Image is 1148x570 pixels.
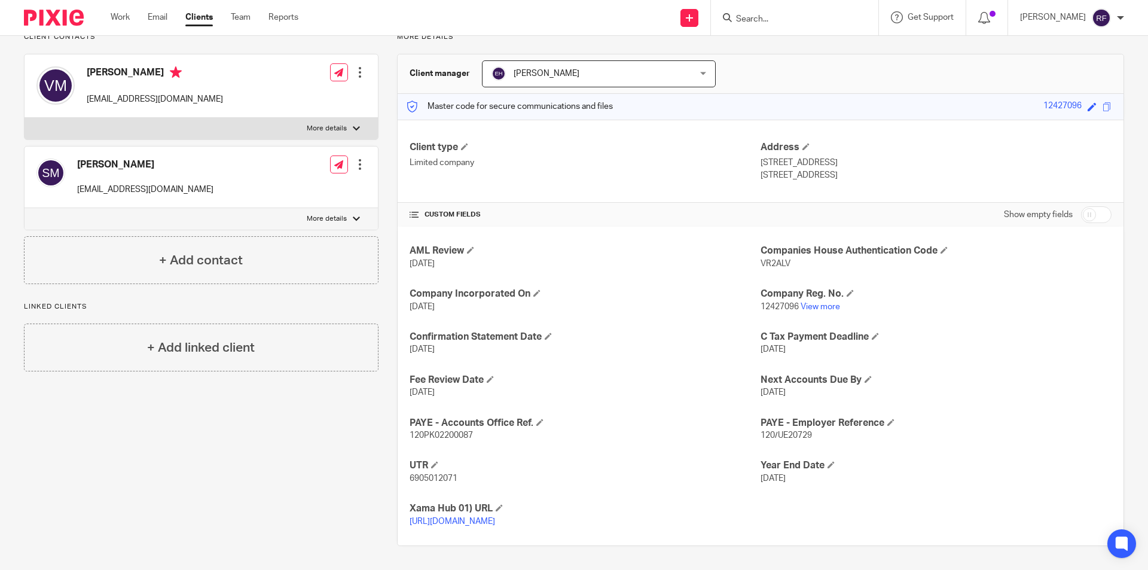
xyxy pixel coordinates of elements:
p: Linked clients [24,302,378,312]
p: Limited company [410,157,761,169]
a: View more [801,303,840,311]
span: [DATE] [410,303,435,311]
a: Team [231,11,251,23]
img: svg%3E [36,158,65,187]
p: [STREET_ADDRESS] [761,169,1112,181]
img: svg%3E [491,66,506,81]
p: More details [307,124,347,133]
p: [EMAIL_ADDRESS][DOMAIN_NAME] [87,93,223,105]
span: [PERSON_NAME] [514,69,579,78]
h4: [PERSON_NAME] [77,158,213,171]
h4: Confirmation Statement Date [410,331,761,343]
p: [STREET_ADDRESS] [761,157,1112,169]
input: Search [735,14,842,25]
span: [DATE] [761,474,786,483]
a: Reports [268,11,298,23]
label: Show empty fields [1004,209,1073,221]
h4: [PERSON_NAME] [87,66,223,81]
h4: AML Review [410,245,761,257]
img: svg%3E [1092,8,1111,28]
h4: C Tax Payment Deadline [761,331,1112,343]
span: [DATE] [410,388,435,397]
h4: CUSTOM FIELDS [410,210,761,220]
div: 12427096 [1043,100,1082,114]
h4: Fee Review Date [410,374,761,386]
h4: UTR [410,459,761,472]
p: [EMAIL_ADDRESS][DOMAIN_NAME] [77,184,213,196]
span: VR2ALV [761,260,790,268]
p: [PERSON_NAME] [1020,11,1086,23]
span: [DATE] [410,345,435,353]
p: Client contacts [24,32,378,42]
p: Master code for secure communications and files [407,100,613,112]
i: Primary [170,66,182,78]
span: 6905012071 [410,474,457,483]
h4: + Add contact [159,251,243,270]
span: 12427096 [761,303,799,311]
span: 120/UE20729 [761,431,812,440]
h3: Client manager [410,68,470,80]
a: Email [148,11,167,23]
h4: Company Incorporated On [410,288,761,300]
img: svg%3E [36,66,75,105]
h4: Year End Date [761,459,1112,472]
span: 120PK02200087 [410,431,473,440]
h4: Client type [410,141,761,154]
a: [URL][DOMAIN_NAME] [410,517,495,526]
h4: + Add linked client [147,339,255,357]
h4: Companies House Authentication Code [761,245,1112,257]
span: [DATE] [761,388,786,397]
span: [DATE] [410,260,435,268]
h4: Company Reg. No. [761,288,1112,300]
h4: Address [761,141,1112,154]
h4: Xama Hub 01) URL [410,502,761,515]
a: Work [111,11,130,23]
span: [DATE] [761,345,786,353]
p: More details [307,214,347,224]
h4: PAYE - Employer Reference [761,417,1112,429]
p: More details [397,32,1124,42]
span: Get Support [908,13,954,22]
img: Pixie [24,10,84,26]
a: Clients [185,11,213,23]
h4: PAYE - Accounts Office Ref. [410,417,761,429]
h4: Next Accounts Due By [761,374,1112,386]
